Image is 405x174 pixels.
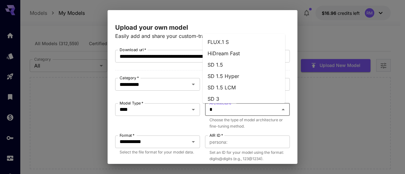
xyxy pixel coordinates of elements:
[202,82,285,93] li: SD 1.5 LCM
[189,137,198,146] button: Open
[209,138,227,146] span: persona :
[279,105,288,114] button: Close
[120,75,139,81] label: Category
[202,93,285,105] li: SD 3
[209,117,285,129] p: Choose the type of model architecture or fine-tuning method.
[189,80,198,89] button: Open
[120,47,146,52] label: Download url
[120,149,196,155] p: Select the file format for your model data.
[202,59,285,70] li: SD 1.5
[120,100,143,106] label: Model Type
[209,133,223,138] label: AIR ID
[202,36,285,48] li: FLUX.1 S
[209,100,234,106] label: Architecture
[115,23,290,32] p: Upload your own model
[120,133,134,138] label: Format
[115,32,290,40] p: Easily add and share your custom-trained models. Edit anytime.
[202,48,285,59] li: HiDream Fast
[209,149,285,162] p: Set an ID for your model using the format: digits@digits (e.g., 123@1234).
[189,105,198,114] button: Open
[202,70,285,82] li: SD 1.5 Hyper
